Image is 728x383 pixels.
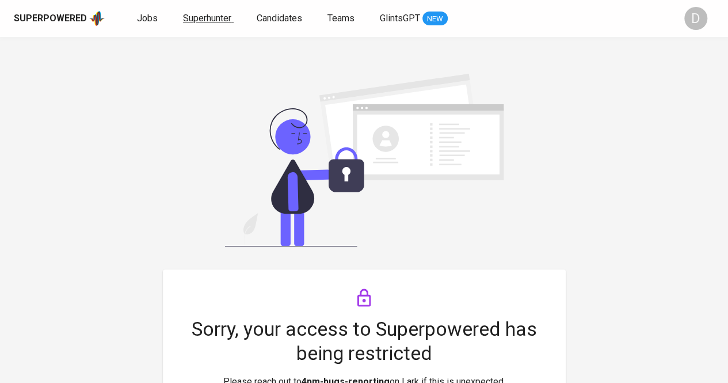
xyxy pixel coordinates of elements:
h4: Sorry, your access to Superpowered has being restricted [181,317,547,366]
span: Superhunter [183,13,231,24]
a: Superhunter [183,12,234,26]
span: Jobs [137,13,158,24]
span: Candidates [257,13,302,24]
img: safe.svg [163,74,566,247]
div: Superpowered [14,12,87,25]
a: Superpoweredapp logo [14,10,105,27]
div: D [684,7,707,30]
a: Jobs [137,12,160,26]
img: app logo [89,10,105,27]
span: NEW [422,13,448,25]
a: Candidates [257,12,304,26]
a: Teams [327,12,357,26]
span: GlintsGPT [380,13,420,24]
span: Teams [327,13,355,24]
a: GlintsGPT NEW [380,12,448,26]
